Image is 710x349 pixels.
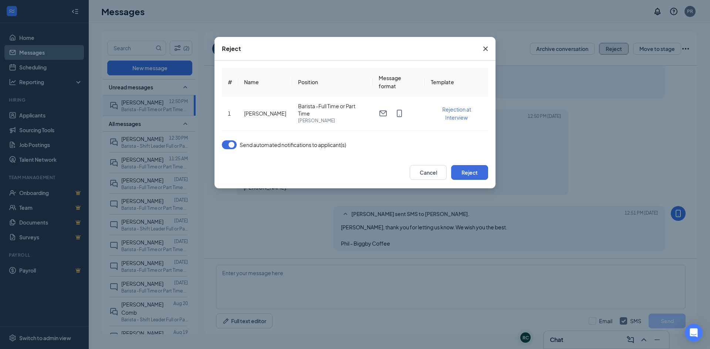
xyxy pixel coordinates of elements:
svg: MobileSms [395,109,404,118]
th: Message format [373,68,425,96]
span: Send automated notifications to applicant(s) [240,140,346,149]
button: Rejection at Interview [431,105,482,122]
th: Position [292,68,373,96]
div: Reject [222,45,241,53]
span: Rejection at Interview [442,106,471,121]
div: Open Intercom Messenger [685,324,703,342]
span: [PERSON_NAME] [298,117,367,124]
span: 1 [228,110,231,117]
th: Name [238,68,292,96]
button: Close [476,37,496,61]
svg: Cross [481,44,490,53]
td: [PERSON_NAME] [238,96,292,131]
th: Template [425,68,488,96]
svg: Email [379,109,388,118]
button: Cancel [410,165,447,180]
span: Barista -Full Time or Part Time [298,102,367,117]
button: Reject [451,165,488,180]
th: # [222,68,238,96]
